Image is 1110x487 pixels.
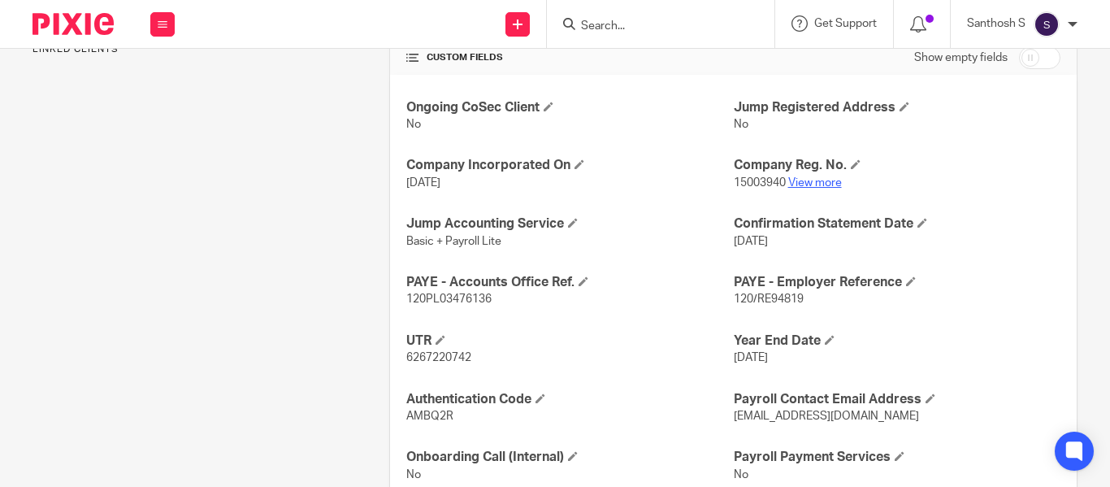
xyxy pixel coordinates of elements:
[406,391,733,408] h4: Authentication Code
[406,294,492,305] span: 120PL03476136
[967,15,1025,32] p: Santhosh S
[734,294,804,305] span: 120/RE94819
[734,449,1060,466] h4: Payroll Payment Services
[734,157,1060,174] h4: Company Reg. No.
[406,469,421,480] span: No
[734,391,1060,408] h4: Payroll Contact Email Address
[406,157,733,174] h4: Company Incorporated On
[734,469,748,480] span: No
[406,411,453,422] span: AMBQ2R
[406,51,733,64] h4: CUSTOM FIELDS
[734,99,1060,116] h4: Jump Registered Address
[734,177,786,189] span: 15003940
[406,215,733,233] h4: Jump Accounting Service
[814,18,877,29] span: Get Support
[406,274,733,291] h4: PAYE - Accounts Office Ref.
[734,411,919,422] span: [EMAIL_ADDRESS][DOMAIN_NAME]
[406,333,733,350] h4: UTR
[734,352,768,363] span: [DATE]
[734,274,1060,291] h4: PAYE - Employer Reference
[734,333,1060,350] h4: Year End Date
[734,119,748,130] span: No
[788,177,842,189] a: View more
[406,119,421,130] span: No
[406,177,440,189] span: [DATE]
[734,236,768,247] span: [DATE]
[406,449,733,466] h4: Onboarding Call (Internal)
[734,215,1060,233] h4: Confirmation Statement Date
[579,20,726,34] input: Search
[406,99,733,116] h4: Ongoing CoSec Client
[406,352,471,363] span: 6267220742
[406,236,501,247] span: Basic + Payroll Lite
[1034,11,1060,37] img: svg%3E
[914,50,1008,66] label: Show empty fields
[33,43,364,56] p: Linked clients
[33,13,114,35] img: Pixie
